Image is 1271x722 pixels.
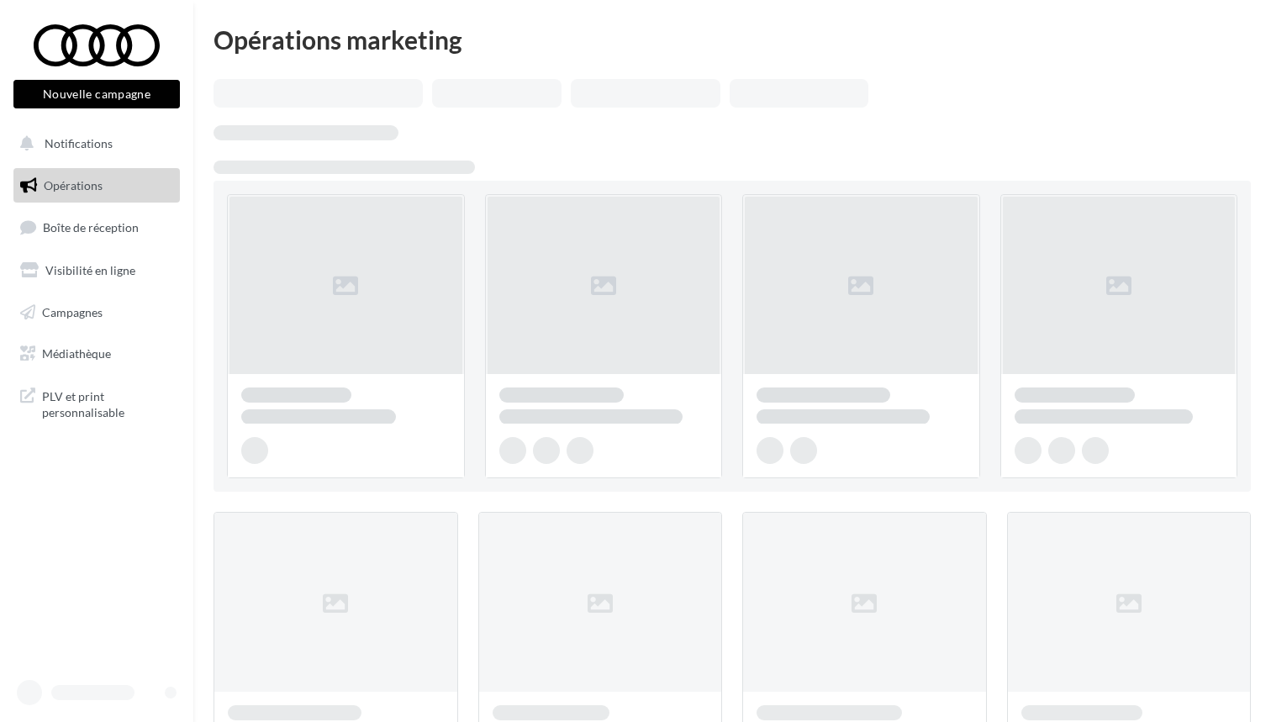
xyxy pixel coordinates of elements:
span: Boîte de réception [43,220,139,235]
button: Nouvelle campagne [13,80,180,108]
a: Campagnes [10,295,183,330]
span: Médiathèque [42,346,111,361]
span: Visibilité en ligne [45,263,135,277]
span: Campagnes [42,304,103,319]
span: PLV et print personnalisable [42,385,173,421]
a: Visibilité en ligne [10,253,183,288]
a: PLV et print personnalisable [10,378,183,428]
a: Médiathèque [10,336,183,372]
span: Opérations [44,178,103,192]
div: Opérations marketing [214,27,1251,52]
a: Opérations [10,168,183,203]
span: Notifications [45,136,113,150]
button: Notifications [10,126,177,161]
a: Boîte de réception [10,209,183,245]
